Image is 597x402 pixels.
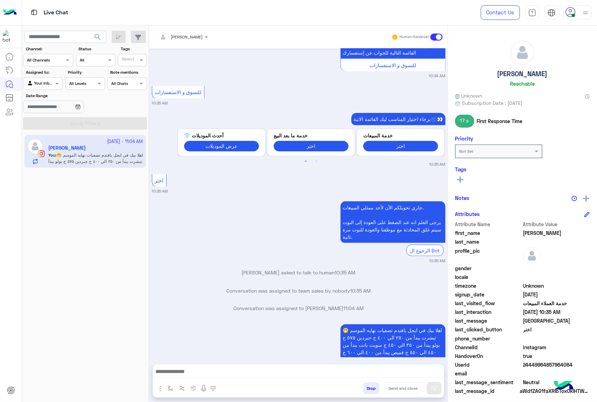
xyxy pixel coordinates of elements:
span: JUBA [524,229,590,237]
img: send attachment [156,385,164,393]
p: Conversation was assigned to [PERSON_NAME] [152,305,445,312]
span: Unknown [455,92,483,99]
span: 0 [524,379,590,386]
img: add [583,195,590,202]
span: 10:35 AM [350,288,371,294]
img: profile [581,8,590,17]
span: [PERSON_NAME] [171,34,203,40]
h6: Notes [455,195,470,201]
button: Trigger scenario [176,382,188,394]
small: 10:35 AM [152,100,168,106]
span: للتسوق و الاستفسارات [155,89,201,95]
small: Human Handover [400,34,429,40]
span: profile_pic [455,247,522,263]
span: locale [455,273,522,281]
span: 11:04 AM [343,306,364,311]
small: 10:35 AM [429,258,445,264]
span: last_visited_flow [455,300,522,307]
a: tab [525,5,539,20]
span: Attribute Value [524,221,590,228]
span: last_name [455,238,522,245]
span: signup_date [455,291,522,298]
label: Tags [121,46,146,52]
span: كفر الشيخ [524,317,590,324]
img: Trigger scenario [179,386,185,391]
p: Live Chat [44,8,68,17]
span: 2025-10-04T07:35:18.106Z [524,308,590,316]
img: defaultAdmin.png [511,41,535,64]
div: Select [121,56,134,64]
img: tab [528,9,536,17]
span: اهلا بيك في ايجل يافندم تصفيات نهايه الموسم 🤭 تيشرت يبدأ من ٢٥٠ الي ٤٠٠ ج جبردين ٥٧٥ ج بولو يبدأ ... [343,328,443,378]
b: Not Set [459,149,474,154]
span: اختر [524,326,590,333]
label: Status [78,46,114,52]
span: last_clicked_button [455,326,522,333]
img: create order [191,386,196,391]
label: Date Range [26,93,104,99]
img: Logo [3,5,17,20]
span: true [524,352,590,360]
label: Priority [68,69,104,76]
button: اختر [363,141,438,151]
img: make a call [210,386,216,392]
p: 4/10/2025, 10:35 AM [340,201,445,243]
p: أحدث الموديلات 👕 [184,132,259,139]
span: null [524,265,590,272]
p: [PERSON_NAME] asked to talk to human [152,269,445,276]
p: خدمة المبيعات [363,132,438,139]
span: search [93,33,102,41]
span: timezone [455,282,522,289]
small: 10:34 AM [429,73,445,79]
span: email [455,370,522,377]
span: phone_number [455,335,522,342]
h6: Priority [455,135,473,142]
button: عرض الموديلات [184,141,259,151]
span: HandoverOn [455,352,522,360]
img: tab [548,9,556,17]
span: اختر [155,178,163,184]
small: 10:35 AM [152,188,168,194]
span: 8 [524,344,590,351]
span: null [524,335,590,342]
span: last_message [455,317,522,324]
img: notes [572,196,577,201]
span: 24449964857964064 [524,361,590,368]
span: Subscription Date : [DATE] [462,99,523,107]
a: Contact Us [481,5,520,20]
span: gender [455,265,522,272]
h6: Attributes [455,211,480,217]
span: last_interaction [455,308,522,316]
img: defaultAdmin.png [524,247,541,265]
span: null [524,273,590,281]
p: Conversation was assigned to team sales by nobody [152,287,445,294]
img: send voice note [199,385,208,393]
img: select flow [168,386,173,391]
img: hulul-logo.png [552,374,576,399]
span: first_name [455,229,522,237]
button: select flow [165,382,176,394]
img: send message [431,385,438,392]
p: 4/10/2025, 10:35 AM [351,113,445,125]
small: 10:35 AM [429,161,445,167]
button: Send and close [385,382,422,394]
button: create order [188,382,199,394]
span: Attribute Name [455,221,522,228]
label: Channel: [26,46,72,52]
button: search [89,31,106,46]
span: Unknown [524,282,590,289]
span: خدمة العملاء المبيعات [524,300,590,307]
img: 713415422032625 [3,30,15,43]
button: Drop [363,382,380,394]
span: UserId [455,361,522,368]
span: 10:35 AM [335,270,356,275]
span: للتسوق و الاستفسارات [370,62,416,68]
button: 2 of 2 [313,158,320,165]
label: Assigned to: [26,69,62,76]
span: First Response Time [477,117,523,125]
button: 1 of 2 [302,158,309,165]
p: خدمة ما بعد البيع [274,132,349,139]
p: 4/10/2025, 11:04 AM [340,324,445,381]
div: الرجوع ال Bot [406,245,444,256]
h6: Reachable [510,80,535,87]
